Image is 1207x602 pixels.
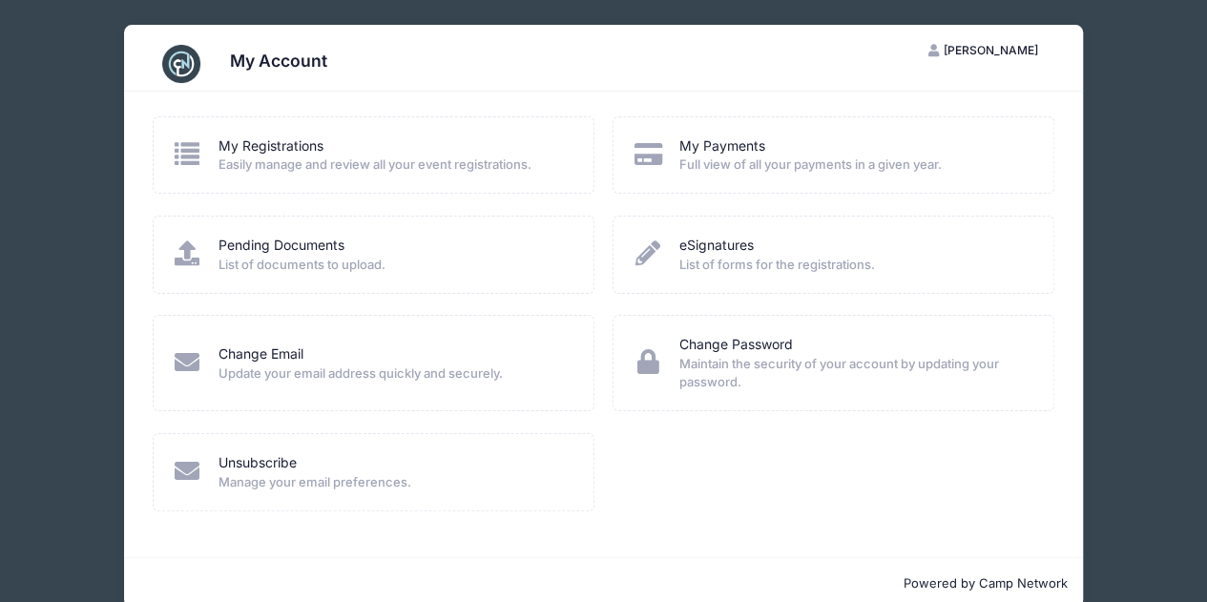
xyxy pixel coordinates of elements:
[678,136,764,156] a: My Payments
[944,43,1038,57] span: [PERSON_NAME]
[219,236,344,256] a: Pending Documents
[678,256,1029,275] span: List of forms for the registrations.
[678,355,1029,392] span: Maintain the security of your account by updating your password.
[219,156,569,175] span: Easily manage and review all your event registrations.
[678,236,753,256] a: eSignatures
[219,256,569,275] span: List of documents to upload.
[219,344,303,364] a: Change Email
[219,453,297,473] a: Unsubscribe
[230,51,327,71] h3: My Account
[140,574,1068,593] p: Powered by Camp Network
[219,136,323,156] a: My Registrations
[912,34,1055,67] button: [PERSON_NAME]
[162,45,200,83] img: CampNetwork
[219,364,569,384] span: Update your email address quickly and securely.
[678,156,1029,175] span: Full view of all your payments in a given year.
[219,473,569,492] span: Manage your email preferences.
[678,335,792,355] a: Change Password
